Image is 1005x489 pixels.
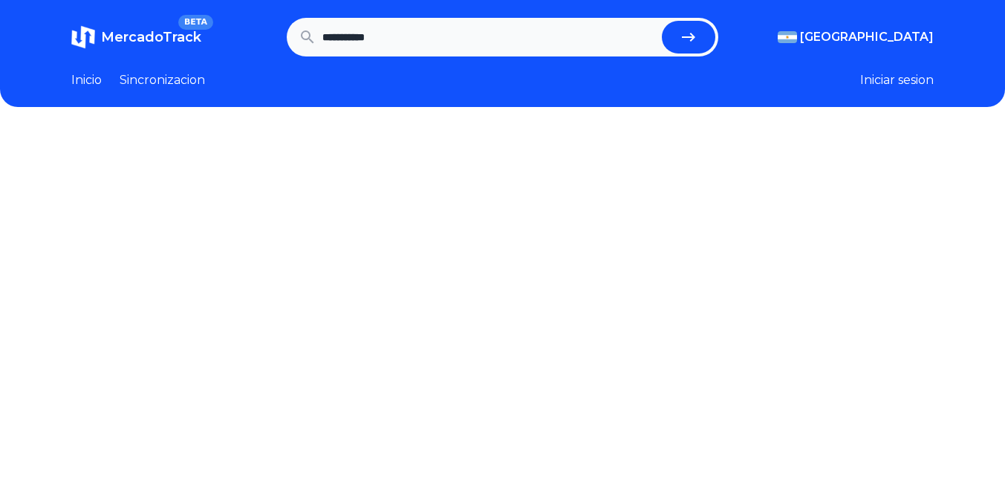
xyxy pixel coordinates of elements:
[120,71,205,89] a: Sincronizacion
[71,71,102,89] a: Inicio
[101,29,201,45] span: MercadoTrack
[778,31,797,43] img: Argentina
[860,71,934,89] button: Iniciar sesion
[178,15,213,30] span: BETA
[71,25,95,49] img: MercadoTrack
[800,28,934,46] span: [GEOGRAPHIC_DATA]
[71,25,201,49] a: MercadoTrackBETA
[778,28,934,46] button: [GEOGRAPHIC_DATA]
